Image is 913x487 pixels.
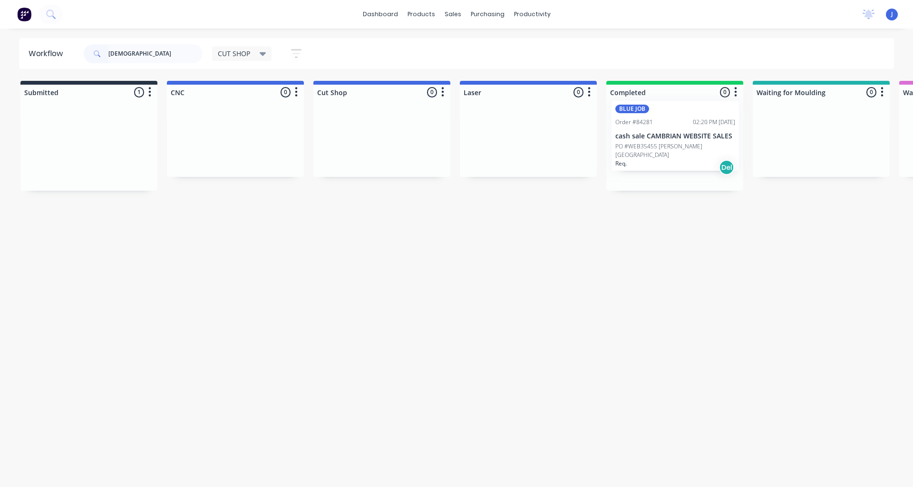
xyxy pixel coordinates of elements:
div: sales [440,7,466,21]
span: J [891,10,893,19]
div: productivity [509,7,555,21]
span: CUT SHOP [218,49,250,58]
div: Workflow [29,48,68,59]
input: Search for orders... [108,44,203,63]
div: purchasing [466,7,509,21]
img: Factory [17,7,31,21]
a: dashboard [358,7,403,21]
div: products [403,7,440,21]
